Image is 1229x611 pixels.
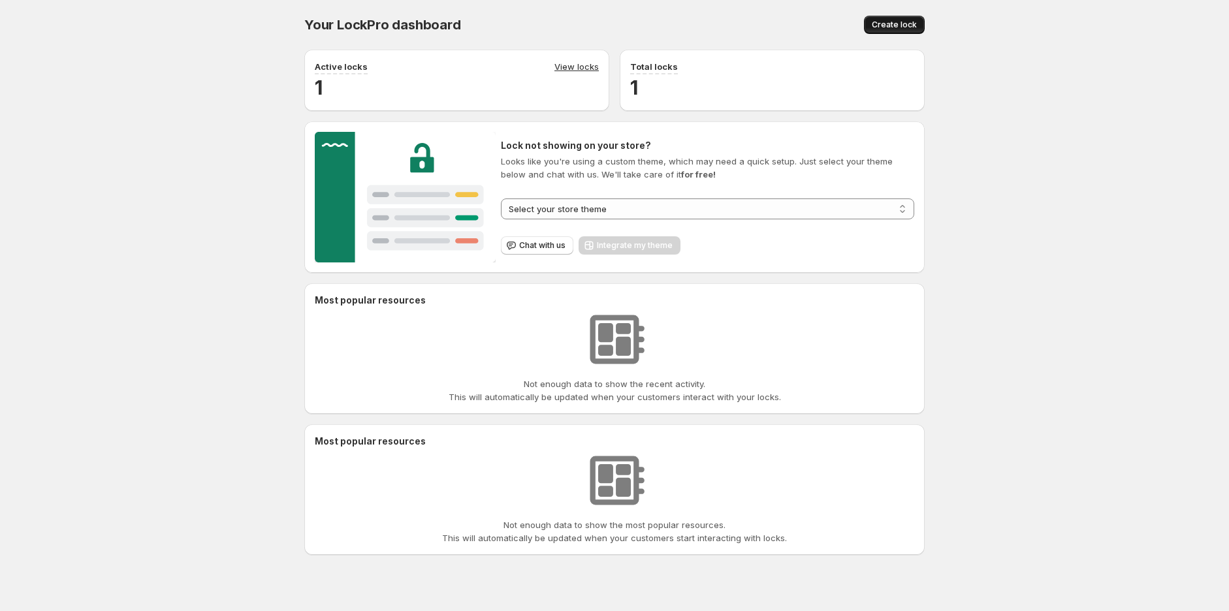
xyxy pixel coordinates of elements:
[630,74,914,101] h2: 1
[872,20,917,30] span: Create lock
[501,236,573,255] button: Chat with us
[630,60,678,73] p: Total locks
[315,294,914,307] h2: Most popular resources
[304,17,461,33] span: Your LockPro dashboard
[501,155,914,181] p: Looks like you're using a custom theme, which may need a quick setup. Just select your theme belo...
[582,307,647,372] img: No resources found
[554,60,599,74] a: View locks
[315,60,368,73] p: Active locks
[442,518,787,544] p: Not enough data to show the most popular resources. This will automatically be updated when your ...
[449,377,781,403] p: Not enough data to show the recent activity. This will automatically be updated when your custome...
[501,139,914,152] h2: Lock not showing on your store?
[864,16,925,34] button: Create lock
[315,435,914,448] h2: Most popular resources
[681,169,716,180] strong: for free!
[582,448,647,513] img: No resources found
[315,132,496,262] img: Customer support
[519,240,566,251] span: Chat with us
[315,74,599,101] h2: 1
